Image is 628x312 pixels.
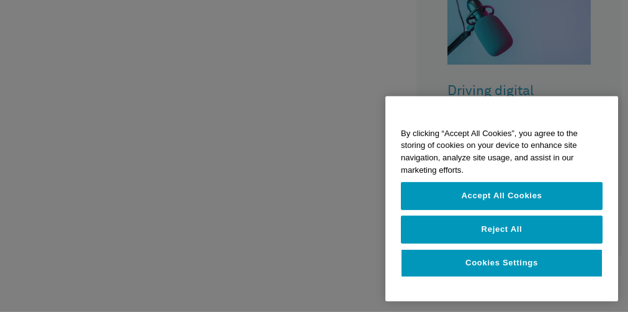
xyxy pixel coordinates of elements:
button: Cookies Settings [401,250,603,277]
div: Privacy [385,96,618,302]
div: Cookie banner [385,96,618,302]
div: By clicking “Accept All Cookies”, you agree to the storing of cookies on your device to enhance s... [385,121,618,183]
button: Reject All [401,216,603,244]
button: Accept All Cookies [401,183,603,210]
